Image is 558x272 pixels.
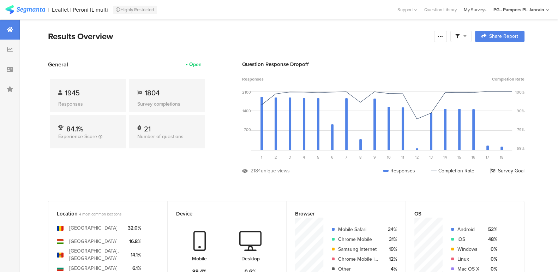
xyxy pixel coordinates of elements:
span: 4 [303,154,305,160]
span: 15 [457,154,461,160]
div: 0% [485,255,497,263]
span: 14 [443,154,447,160]
span: 1804 [145,88,160,98]
span: 11 [401,154,404,160]
span: 10 [387,154,391,160]
div: Open [189,61,202,68]
span: 17 [486,154,489,160]
div: 79% [517,127,524,132]
div: Linux [457,255,479,263]
div: Location [57,210,147,218]
span: 13 [429,154,433,160]
div: Survey Goal [490,167,524,175]
div: 0% [485,246,497,253]
span: 7 [345,154,347,160]
div: Device [176,210,266,218]
div: 21 [144,124,151,131]
div: [GEOGRAPHIC_DATA] [69,224,118,232]
div: 31% [385,236,397,243]
div: 14.1% [128,251,141,259]
img: segmanta logo [5,5,45,14]
div: 90% [517,108,524,114]
div: Highly Restricted [113,6,157,14]
div: 2184 [251,167,261,175]
span: 84.1% [66,124,83,134]
div: 52% [485,226,497,233]
span: Share Report [489,34,518,39]
span: 6 [331,154,334,160]
span: 5 [317,154,319,160]
div: Results Overview [48,30,431,43]
a: My Surveys [460,6,490,13]
div: 6.1% [128,265,141,272]
div: OS [414,210,504,218]
span: 1 [261,154,262,160]
span: Experience Score [58,133,97,140]
div: Question Response Dropoff [242,60,524,68]
div: 2100 [242,89,251,95]
div: Desktop [241,255,260,262]
div: 19% [385,246,397,253]
div: PG - Pampers PL Janrain [493,6,544,13]
span: General [48,60,68,69]
div: Responses [383,167,415,175]
span: Number of questions [137,133,184,140]
div: 1400 [242,108,251,114]
span: 16 [472,154,475,160]
div: Android [457,226,479,233]
span: 3 [289,154,291,160]
span: 2 [275,154,277,160]
a: Question Library [421,6,460,13]
div: Mobile Safari [338,226,379,233]
div: Samsung Internet [338,246,379,253]
div: [GEOGRAPHIC_DATA], [GEOGRAPHIC_DATA] [69,247,122,262]
div: [GEOGRAPHIC_DATA] [69,265,118,272]
span: 4 most common locations [79,211,121,217]
div: 700 [244,127,251,132]
span: 18 [500,154,503,160]
div: 34% [385,226,397,233]
span: Completion Rate [492,76,524,82]
span: Responses [242,76,264,82]
div: 16.8% [128,238,141,245]
div: Survey completions [137,100,197,108]
div: Mobile [192,255,207,262]
div: [GEOGRAPHIC_DATA] [69,238,118,245]
div: 12% [385,255,397,263]
div: 48% [485,236,497,243]
div: Responses [58,100,118,108]
div: Completion Rate [431,167,474,175]
span: 12 [415,154,419,160]
span: 1945 [65,88,80,98]
div: Chrome Mobile [338,236,379,243]
div: Windows [457,246,479,253]
div: Chrome Mobile iOS [338,255,379,263]
div: unique views [261,167,290,175]
div: Support [397,4,417,15]
div: 100% [515,89,524,95]
div: Browser [295,210,385,218]
span: 9 [373,154,376,160]
div: 69% [517,146,524,151]
div: 32.0% [128,224,141,232]
div: iOS [457,236,479,243]
div: Leaflet | Peroni IL multi [52,6,108,13]
span: 8 [359,154,361,160]
div: | [48,6,49,14]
